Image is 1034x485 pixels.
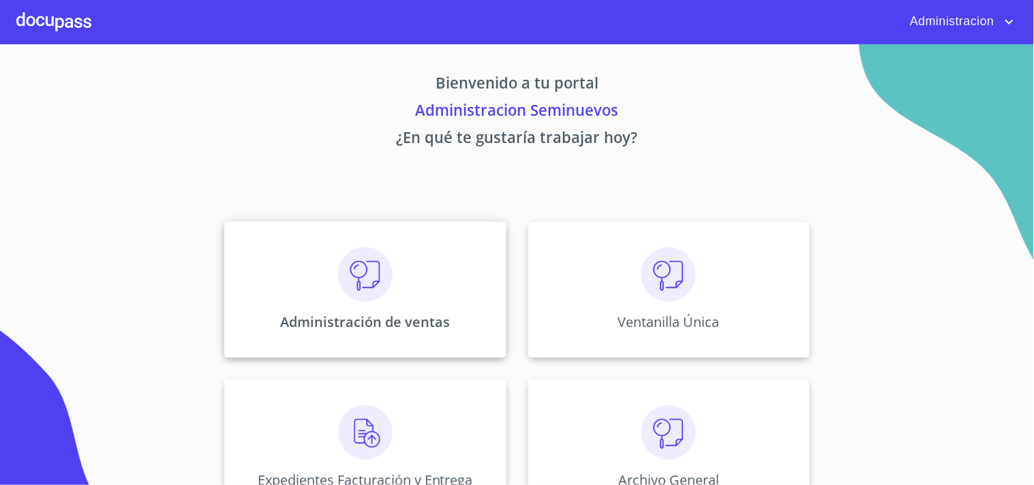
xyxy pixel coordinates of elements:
[338,247,393,302] img: consulta.png
[338,405,393,460] img: carga.png
[900,11,1001,33] span: Administracion
[641,247,696,302] img: consulta.png
[618,313,720,331] p: Ventanilla Única
[280,313,450,331] p: Administración de ventas
[97,99,937,126] p: Administracion Seminuevos
[641,405,696,460] img: consulta.png
[900,11,1018,33] button: account of current user
[97,72,937,99] p: Bienvenido a tu portal
[97,126,937,153] p: ¿En qué te gustaría trabajar hoy?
